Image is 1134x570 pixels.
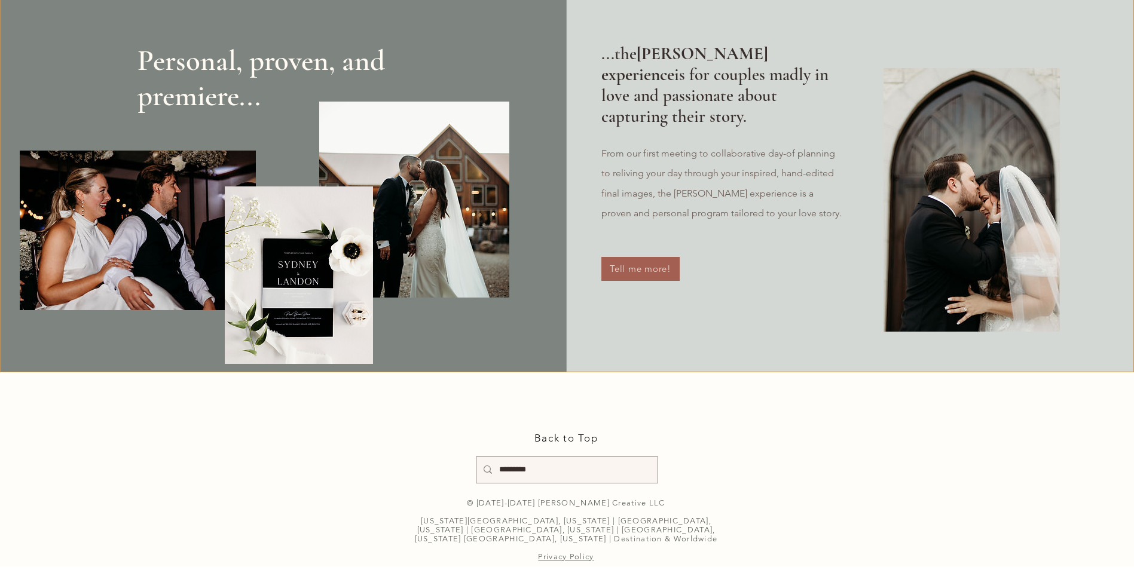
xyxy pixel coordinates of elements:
a: Back to Top [534,432,598,444]
span: © [DATE]-[DATE] [PERSON_NAME] Creative LLC [467,498,665,507]
img: OlguinWedding_Final-346.jpg [319,102,509,298]
span: Tell me more! [610,263,671,274]
span: ...the is for couples madly in love and passionate about capturing their story. [601,43,829,127]
span: [PERSON_NAME] experience [601,43,768,85]
img: 989dbb_74a1116a4c794b9eb9ea49c89c721f4e~mv2.jpg [225,186,373,364]
span: [US_STATE][GEOGRAPHIC_DATA], [US_STATE] | [GEOGRAPHIC_DATA], [US_STATE] | [GEOGRAPHIC_DATA], [US_... [415,516,718,543]
a: Privacy Policy [538,552,594,561]
span: From our first meeting to collaborative day-of planning to reliving your day through your inspire... [601,148,842,219]
span: Personal, proven, and premiere... [137,43,385,114]
img: Lowe_Wedding-81.jpg [20,151,256,310]
input: Search... [499,457,632,483]
a: Tell me more! [601,257,680,281]
img: HuottWedding_SneakPeeks-46.JPG [884,68,1060,332]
